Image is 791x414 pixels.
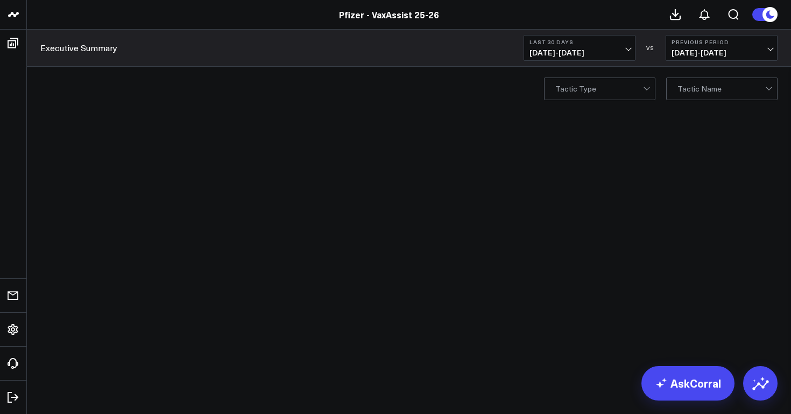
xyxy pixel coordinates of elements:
[666,35,778,61] button: Previous Period[DATE]-[DATE]
[641,366,734,401] a: AskCorral
[672,48,772,57] span: [DATE] - [DATE]
[339,9,439,20] a: Pfizer - VaxAssist 25-26
[529,48,630,57] span: [DATE] - [DATE]
[529,39,630,45] b: Last 30 Days
[524,35,635,61] button: Last 30 Days[DATE]-[DATE]
[40,42,117,54] a: Executive Summary
[641,45,660,51] div: VS
[672,39,772,45] b: Previous Period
